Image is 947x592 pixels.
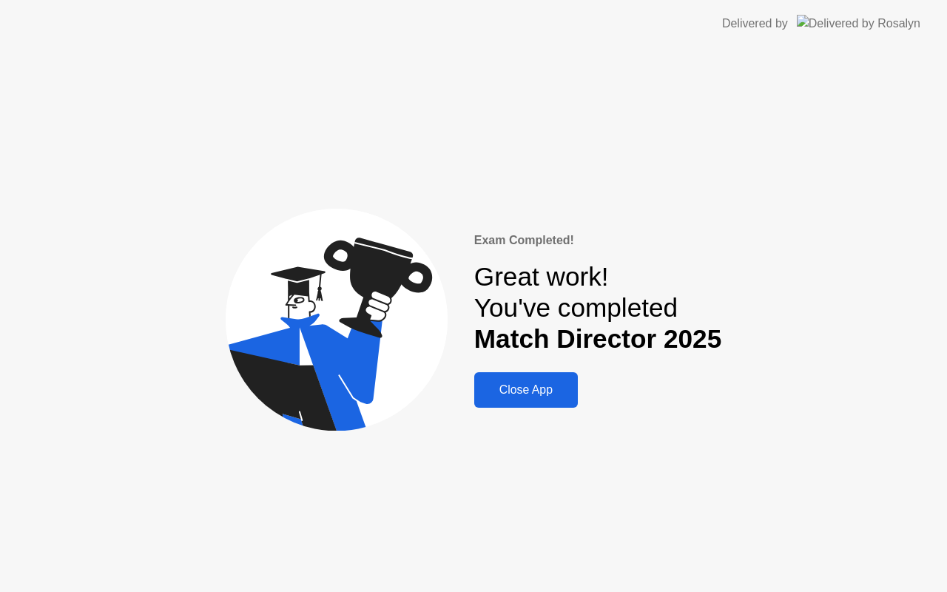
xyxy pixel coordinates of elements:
[474,372,578,408] button: Close App
[474,261,721,355] div: Great work! You've completed
[722,15,788,33] div: Delivered by
[474,232,721,249] div: Exam Completed!
[479,383,573,397] div: Close App
[797,15,920,32] img: Delivered by Rosalyn
[474,324,721,353] b: Match Director 2025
